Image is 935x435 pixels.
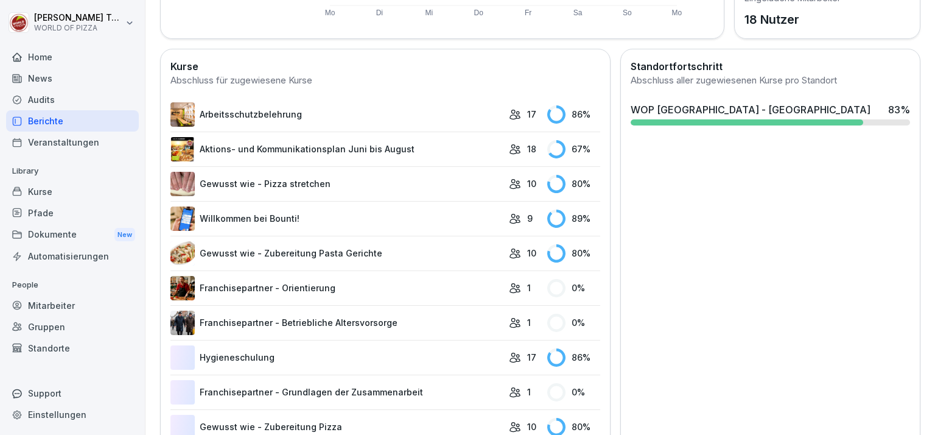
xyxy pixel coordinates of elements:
div: Abschluss aller zugewiesenen Kurse pro Standort [631,74,910,88]
p: 18 Nutzer [744,10,841,29]
a: Gruppen [6,316,139,338]
img: qtrc0fztszvwqdbgkr2zzb4e.png [170,207,195,231]
img: omtcyif9wkfkbfxep8chs03y.png [170,172,195,196]
div: 83 % [888,102,910,117]
text: Fr [525,9,531,17]
a: Aktions- und Kommunikationsplan Juni bis August [170,137,503,161]
p: 17 [527,108,536,121]
text: So [623,9,632,17]
text: Sa [573,9,583,17]
text: Mo [325,9,335,17]
a: Gewusst wie - Pizza stretchen [170,172,503,196]
p: 1 [527,316,531,329]
a: Arbeitsschutzbelehrung [170,102,503,127]
div: 89 % [547,210,600,228]
p: 10 [527,420,536,433]
a: Automatisierungen [6,246,139,267]
a: Hygieneschulung [170,345,503,370]
img: bznaae3qjyj77oslmgbmyjt8.png [170,311,195,335]
p: 9 [527,212,533,225]
p: 18 [527,143,536,155]
a: Standorte [6,338,139,359]
a: Home [6,46,139,68]
a: Franchisepartner - Betriebliche Altersvorsorge [170,311,503,335]
text: Di [376,9,383,17]
img: t4g7eu33fb3xcinggz4rhe0w.png [170,276,195,300]
a: Kurse [6,181,139,202]
p: Library [6,161,139,181]
div: 67 % [547,140,600,158]
div: WOP [GEOGRAPHIC_DATA] - [GEOGRAPHIC_DATA] [631,102,870,117]
p: 10 [527,177,536,190]
text: Mi [425,9,433,17]
img: wv9qdipp89lowhfx6mawjprm.png [170,137,195,161]
div: 80 % [547,244,600,263]
div: New [114,228,135,242]
img: oj3wlxclwqmvs3yn8voeppsp.png [170,241,195,266]
text: Do [474,9,484,17]
a: Franchisepartner - Orientierung [170,276,503,300]
h2: Standortfortschritt [631,59,910,74]
a: Mitarbeiter [6,295,139,316]
a: Willkommen bei Bounti! [170,207,503,231]
a: Veranstaltungen [6,132,139,153]
div: 80 % [547,175,600,193]
a: DokumenteNew [6,224,139,246]
p: WORLD OF PIZZA [34,24,123,32]
p: People [6,275,139,295]
a: Einstellungen [6,404,139,425]
a: Pfade [6,202,139,224]
div: Support [6,383,139,404]
a: WOP [GEOGRAPHIC_DATA] - [GEOGRAPHIC_DATA]83% [626,97,915,130]
p: 10 [527,247,536,260]
p: 1 [527,281,531,294]
a: News [6,68,139,89]
div: 0 % [547,314,600,332]
a: Audits [6,89,139,110]
text: Mo [672,9,682,17]
img: reu9pwv5jenc8sl7wjlftqhe.png [170,102,195,127]
h2: Kurse [170,59,600,74]
div: 86 % [547,105,600,124]
div: 0 % [547,279,600,297]
div: 86 % [547,348,600,367]
div: 0 % [547,383,600,401]
div: Abschluss für zugewiesene Kurse [170,74,600,88]
a: Berichte [6,110,139,132]
p: [PERSON_NAME] Tech [34,13,123,23]
p: 17 [527,351,536,364]
div: Dokumente [6,224,139,246]
a: Gewusst wie - Zubereitung Pasta Gerichte [170,241,503,266]
p: 1 [527,386,531,398]
a: Franchisepartner - Grundlagen der Zusammenarbeit [170,380,503,405]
